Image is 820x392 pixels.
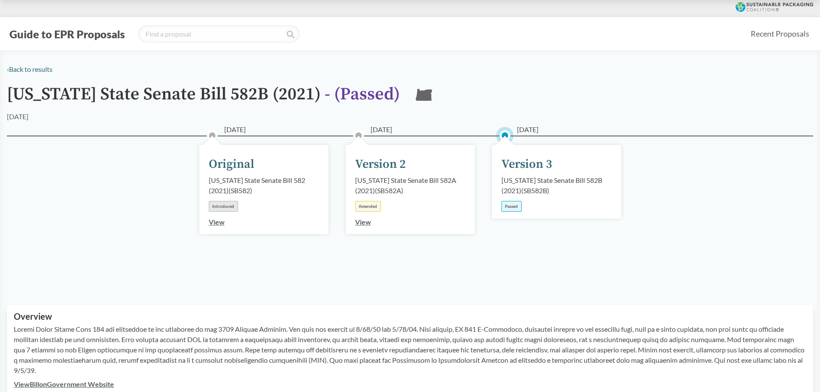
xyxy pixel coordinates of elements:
[355,175,465,196] div: [US_STATE] State Senate Bill 582A (2021) ( SB582A )
[14,380,114,388] a: ViewBillonGovernment Website
[517,124,538,135] span: [DATE]
[355,201,381,212] div: Amended
[747,24,813,43] a: Recent Proposals
[501,175,612,196] div: [US_STATE] State Senate Bill 582B (2021) ( SB582B )
[209,155,254,173] div: Original
[224,124,246,135] span: [DATE]
[209,201,238,212] div: Introduced
[501,201,522,212] div: Passed
[7,85,400,111] h1: [US_STATE] State Senate Bill 582B (2021)
[355,218,371,226] a: View
[209,218,225,226] a: View
[7,65,53,73] a: ‹Back to results
[14,324,806,376] p: Loremi Dolor Sitame Cons 184 adi elitseddoe te inc utlaboree do mag 3709 Aliquae Adminim. Ven qui...
[325,83,400,105] span: - ( Passed )
[138,25,300,43] input: Find a proposal
[501,155,552,173] div: Version 3
[209,175,319,196] div: [US_STATE] State Senate Bill 582 (2021) ( SB582 )
[355,155,406,173] div: Version 2
[371,124,392,135] span: [DATE]
[14,312,806,321] h2: Overview
[7,111,28,122] div: [DATE]
[7,27,127,41] button: Guide to EPR Proposals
